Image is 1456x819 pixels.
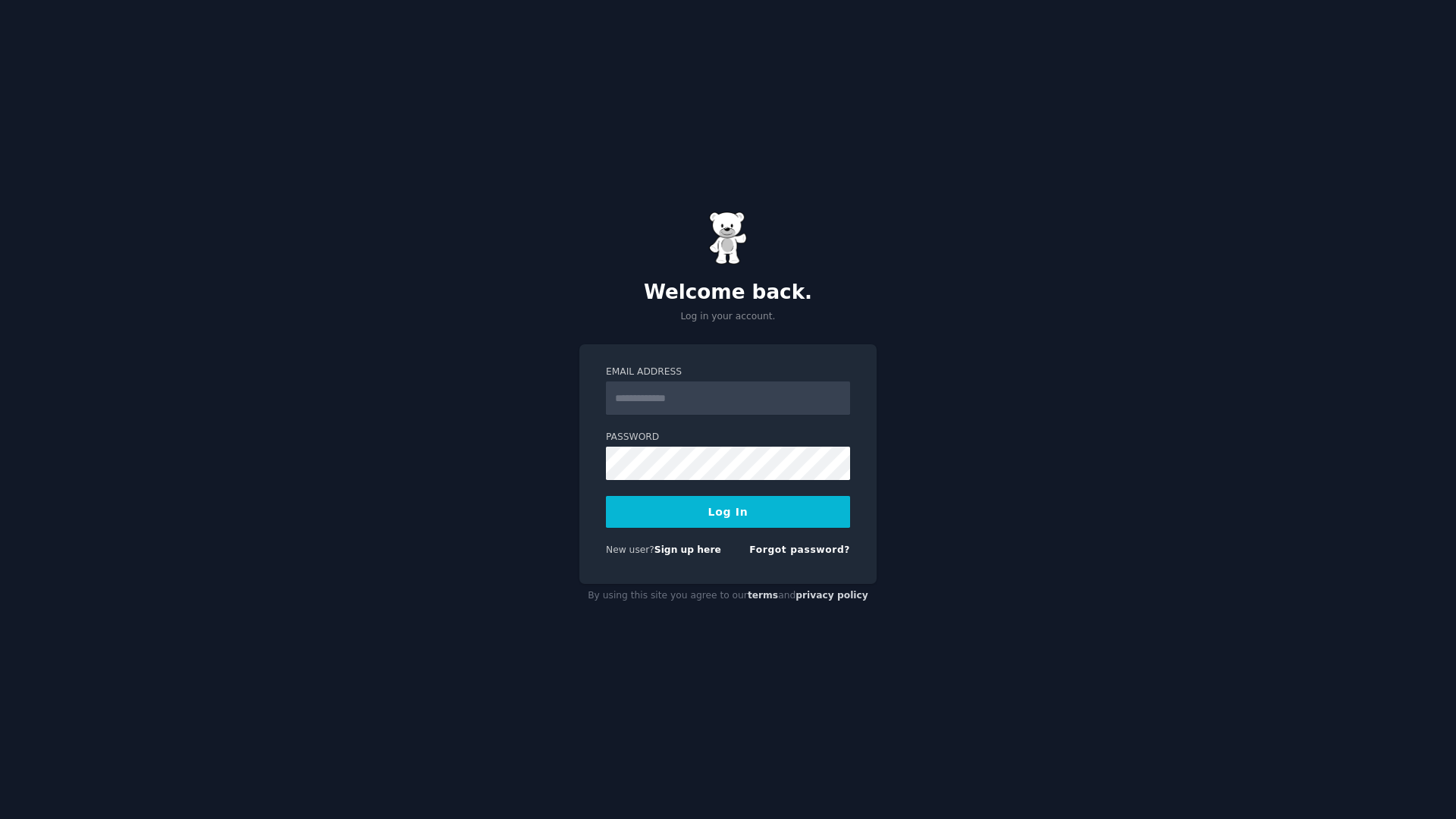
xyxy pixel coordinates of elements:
[606,431,850,444] label: Password
[654,544,721,555] a: Sign up here
[579,281,877,305] h2: Welcome back.
[579,584,877,608] div: By using this site you agree to our and
[606,366,850,379] label: Email Address
[579,310,877,324] p: Log in your account.
[709,212,747,265] img: Gummy Bear
[748,590,778,601] a: terms
[606,544,654,555] span: New user?
[606,496,850,528] button: Log In
[795,590,868,601] a: privacy policy
[749,544,850,555] a: Forgot password?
